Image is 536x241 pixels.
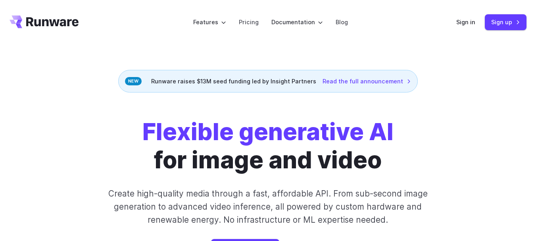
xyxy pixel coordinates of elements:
[336,17,348,27] a: Blog
[456,17,475,27] a: Sign in
[239,17,259,27] a: Pricing
[485,14,526,30] a: Sign up
[323,77,411,86] a: Read the full announcement
[118,70,418,93] div: Runware raises $13M seed funding led by Insight Partners
[193,17,226,27] label: Features
[271,17,323,27] label: Documentation
[142,118,394,174] h1: for image and video
[10,15,79,28] a: Go to /
[142,118,394,146] strong: Flexible generative AI
[103,187,434,227] p: Create high-quality media through a fast, affordable API. From sub-second image generation to adv...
